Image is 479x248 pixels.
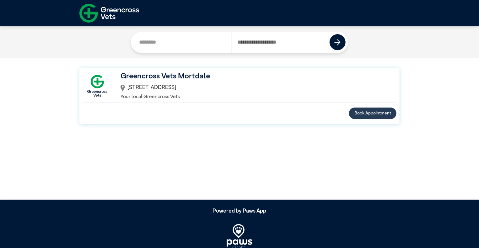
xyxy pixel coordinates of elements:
input: Search by Postcode [232,32,330,53]
p: Your local Greencross Vets [121,93,388,101]
div: [STREET_ADDRESS] [121,82,388,93]
img: GX-Square.png [83,71,112,101]
img: f-logo [79,2,139,25]
img: icon-right [334,39,341,45]
h5: Powered by Paws App [79,208,400,214]
h3: Greencross Vets Mortdale [121,71,388,82]
input: Search by Clinic Name [133,32,231,53]
button: Book Appointment [349,108,396,119]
